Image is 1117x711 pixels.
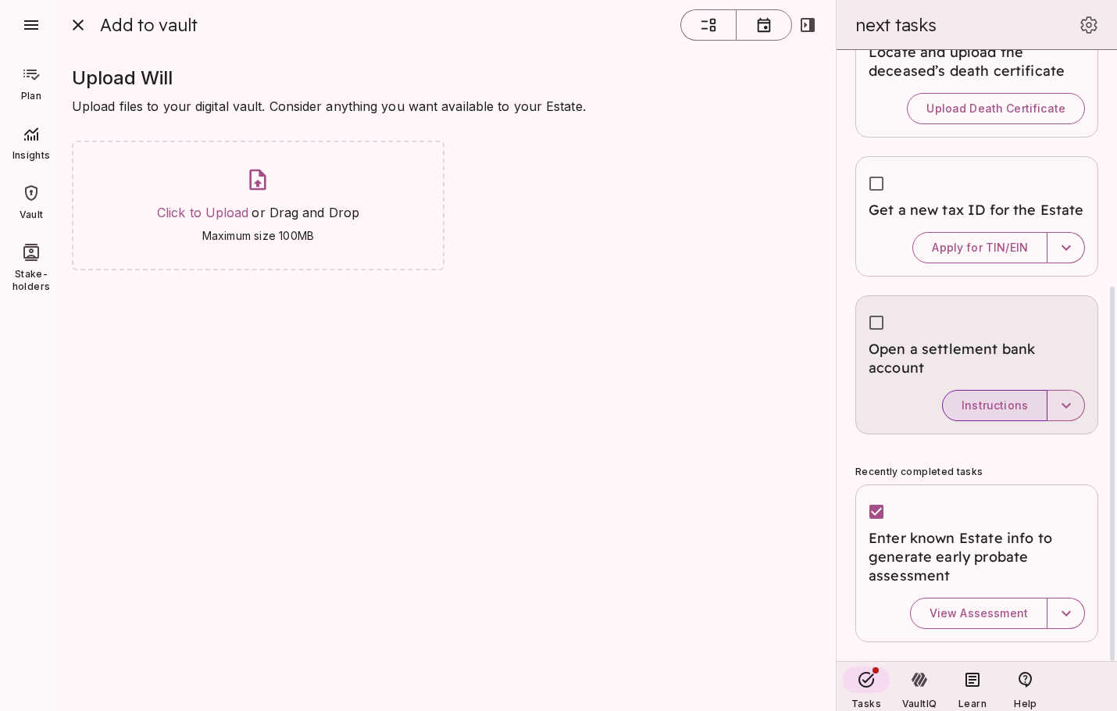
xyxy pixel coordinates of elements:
[157,203,359,222] span: or Drag and Drop
[157,205,249,220] a: Click to Upload
[3,149,59,162] span: Insights
[157,228,359,244] span: Maximum size 100MB
[680,9,737,41] button: sections view
[851,698,881,709] span: Tasks
[72,98,586,114] span: Upload files to your digital vault. Consider anything you want available to your Estate.
[932,241,1028,255] span: Apply for TIN/EIN
[1014,698,1037,709] span: Help
[855,14,937,36] span: next tasks
[958,698,987,709] span: Learn
[72,66,173,89] span: Upload Will
[926,102,1065,116] span: Upload Death Certificate
[869,340,1085,377] span: Open a settlement bank account
[20,209,44,221] span: Vault
[902,698,937,709] span: VaultIQ
[21,90,41,102] span: Plan
[930,606,1028,620] span: View Assessment
[869,43,1085,80] span: Locate and upload the deceased’s death certificate
[962,398,1028,413] span: Instructions
[100,14,680,36] div: Add to vault
[869,529,1085,585] span: Enter known Estate info to generate early probate assessment
[869,201,1085,220] span: Get a new tax ID for the Estate
[62,9,94,41] button: close
[736,9,792,41] button: timeline view
[855,466,983,477] span: Recently completed tasks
